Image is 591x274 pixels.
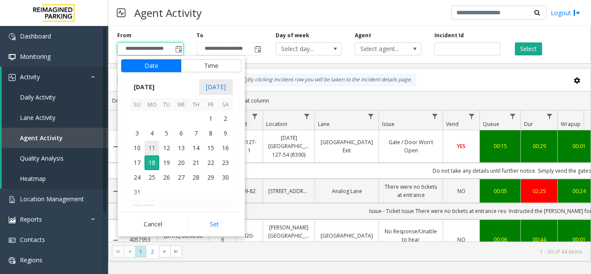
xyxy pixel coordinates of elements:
[130,155,145,170] td: Sunday, August 17, 2025
[189,98,203,112] th: Th
[365,110,377,122] a: Lane Filter Menu
[159,155,174,170] span: 19
[174,126,189,141] span: 6
[384,138,437,155] a: Gate / Door Won't Open
[196,32,203,39] label: To
[301,110,313,122] a: Location Filter Menu
[145,98,159,112] th: Mo
[9,33,16,40] img: 'icon'
[551,8,580,17] a: Logout
[174,98,189,112] th: We
[203,155,218,170] td: Friday, August 22, 2025
[121,215,185,234] button: Cancel
[2,87,108,107] a: Daily Activity
[268,134,309,159] a: [DATE] [GEOGRAPHIC_DATA] 127-54 (R390)
[130,141,145,155] span: 10
[483,120,499,128] span: Queue
[2,67,108,87] a: Activity
[174,141,189,155] td: Wednesday, August 13, 2025
[218,98,233,112] th: Sa
[203,98,218,112] th: Fr
[181,59,241,72] button: Time tab
[189,170,203,185] span: 28
[130,81,158,93] span: [DATE]
[561,120,581,128] span: Wrapup
[130,185,145,200] span: 31
[189,155,203,170] span: 21
[218,141,233,155] td: Saturday, August 16, 2025
[130,141,145,155] td: Sunday, August 10, 2025
[20,195,84,203] span: Location Management
[174,141,189,155] span: 13
[109,110,591,242] div: Data table
[218,111,233,126] span: 2
[268,223,309,257] a: [PERSON_NAME][GEOGRAPHIC_DATA] ([GEOGRAPHIC_DATA]) (I) (R390)
[266,120,287,128] span: Location
[109,237,122,244] a: Collapse Details
[20,134,63,142] span: Agent Activity
[218,111,233,126] td: Saturday, August 2, 2025
[9,196,16,203] img: 'icon'
[187,248,582,255] kendo-pager-info: 1 - 30 of 44 items
[128,235,152,244] a: 4057953
[218,141,233,155] span: 16
[159,126,174,141] span: 5
[130,200,233,214] th: [DATE]
[117,32,132,39] label: From
[384,183,437,199] a: There were no tickets at entrance
[544,110,556,122] a: Dur Filter Menu
[457,142,466,150] span: YES
[130,155,145,170] span: 17
[434,32,464,39] label: Incident Id
[130,185,145,200] td: Sunday, August 31, 2025
[135,246,147,258] span: Page 1
[130,126,145,141] span: 3
[145,126,159,141] span: 4
[218,170,233,185] span: 30
[159,141,174,155] span: 12
[109,188,122,195] a: Collapse Details
[218,155,233,170] td: Saturday, August 23, 2025
[485,187,515,195] a: 00:05
[170,245,182,258] span: Go to the last page
[526,142,552,150] div: 00:29
[355,43,408,55] span: Select agent...
[159,170,174,185] td: Tuesday, August 26, 2025
[199,79,233,95] span: [DATE]
[448,142,474,150] a: YES
[218,170,233,185] td: Saturday, August 30, 2025
[457,187,466,195] span: NO
[20,73,40,81] span: Activity
[189,155,203,170] td: Thursday, August 21, 2025
[174,155,189,170] span: 20
[9,54,16,61] img: 'icon'
[203,111,218,126] span: 1
[187,215,242,234] button: Set
[174,170,189,185] span: 27
[524,120,533,128] span: Dur
[159,170,174,185] span: 26
[145,155,159,170] span: 18
[218,155,233,170] span: 23
[203,155,218,170] span: 22
[189,141,203,155] td: Thursday, August 14, 2025
[20,235,45,244] span: Contacts
[526,235,552,244] a: 00:44
[189,126,203,141] span: 7
[320,187,373,195] a: Analog Lane
[268,187,309,195] a: [STREET_ADDRESS]
[20,174,46,183] span: Heatmap
[9,237,16,244] img: 'icon'
[203,126,218,141] td: Friday, August 8, 2025
[203,170,218,185] td: Friday, August 29, 2025
[130,98,145,112] th: Su
[9,257,16,264] img: 'icon'
[446,120,459,128] span: Vend
[159,155,174,170] td: Tuesday, August 19, 2025
[121,59,181,72] button: Date tab
[189,141,203,155] span: 14
[147,246,158,258] span: Page 2
[163,232,204,248] a: [DATE] 06:00:08 AM
[161,248,168,255] span: Go to the next page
